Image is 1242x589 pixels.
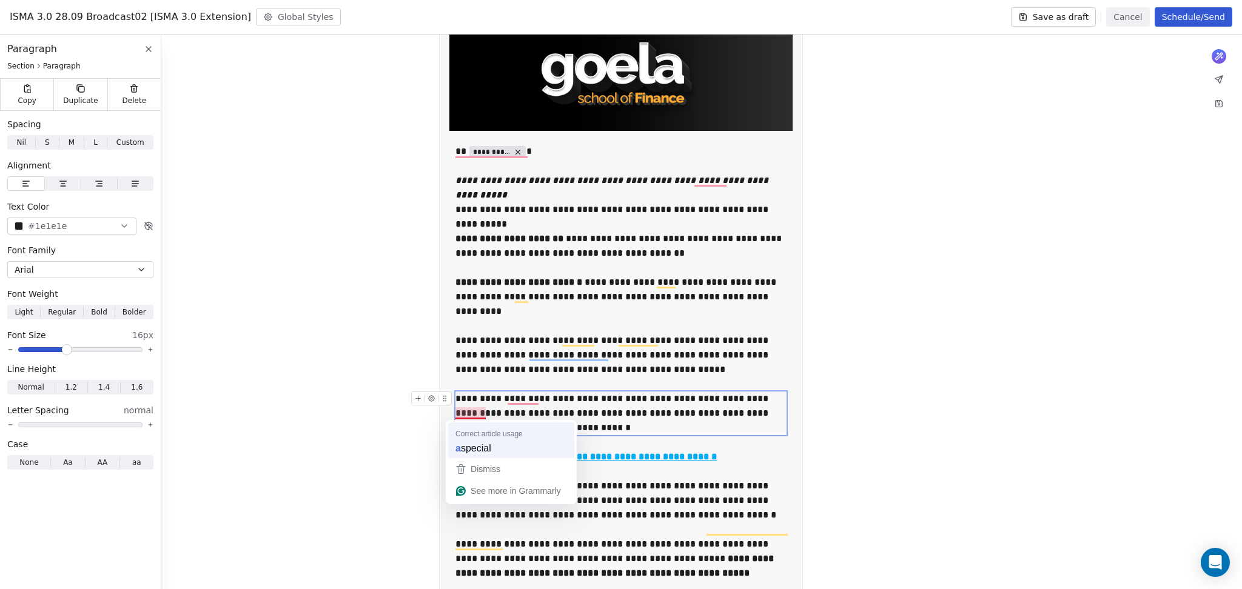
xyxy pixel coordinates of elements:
[65,382,77,393] span: 1.2
[1155,7,1232,27] button: Schedule/Send
[45,137,50,148] span: S
[7,438,28,450] span: Case
[1011,7,1096,27] button: Save as draft
[7,404,69,416] span: Letter Spacing
[16,137,26,148] span: Nil
[123,307,146,318] span: Bolder
[1106,7,1149,27] button: Cancel
[91,307,107,318] span: Bold
[18,382,44,393] span: Normal
[7,363,56,375] span: Line Height
[97,457,107,468] span: AA
[256,8,341,25] button: Global Styles
[19,457,38,468] span: None
[7,61,35,71] span: Section
[7,329,46,341] span: Font Size
[48,307,76,318] span: Regular
[98,382,110,393] span: 1.4
[28,220,67,233] span: #1e1e1e
[132,329,153,341] span: 16px
[69,137,75,148] span: M
[15,307,33,318] span: Light
[131,382,143,393] span: 1.6
[93,137,98,148] span: L
[7,42,57,56] span: Paragraph
[7,201,49,213] span: Text Color
[18,96,36,105] span: Copy
[1201,548,1230,577] div: Open Intercom Messenger
[124,404,153,416] span: normal
[15,264,34,276] span: Arial
[63,96,98,105] span: Duplicate
[63,457,73,468] span: Aa
[7,118,41,130] span: Spacing
[123,96,147,105] span: Delete
[132,457,141,468] span: aa
[7,218,136,235] button: #1e1e1e
[43,61,81,71] span: Paragraph
[116,137,144,148] span: Custom
[10,10,251,24] span: ISMA 3.0 28.09 Broadcast02 [ISMA 3.0 Extension]
[7,159,51,171] span: Alignment
[7,244,56,256] span: Font Family
[7,288,58,300] span: Font Weight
